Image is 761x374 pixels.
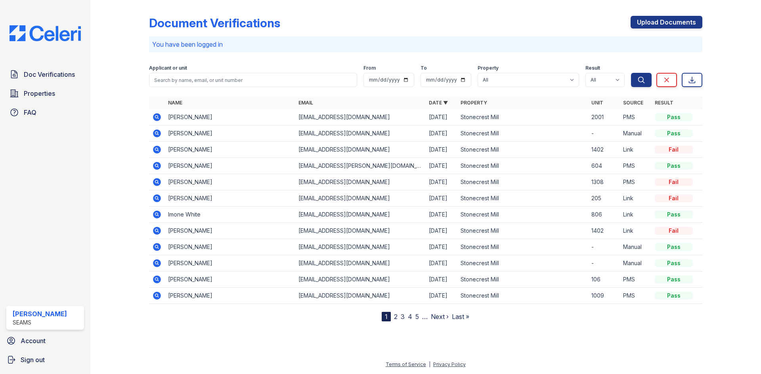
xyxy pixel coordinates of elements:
td: [PERSON_NAME] [165,288,295,304]
a: Name [168,100,182,106]
td: PMS [620,174,652,190]
div: Pass [655,259,693,267]
div: | [429,361,430,367]
td: [DATE] [426,239,457,255]
td: [PERSON_NAME] [165,174,295,190]
a: Last » [452,313,469,321]
td: Stonecrest Mill [457,190,588,207]
td: [PERSON_NAME] [165,142,295,158]
a: Next › [431,313,449,321]
td: Stonecrest Mill [457,255,588,271]
a: Date ▼ [429,100,448,106]
td: Imone White [165,207,295,223]
label: Property [478,65,499,71]
td: PMS [620,158,652,174]
td: Stonecrest Mill [457,223,588,239]
td: Link [620,142,652,158]
a: 5 [415,313,419,321]
div: Fail [655,146,693,154]
label: Result [585,65,600,71]
div: Pass [655,211,693,218]
div: [PERSON_NAME] [13,309,67,319]
td: Stonecrest Mill [457,158,588,174]
div: Pass [655,129,693,137]
a: Account [3,333,87,349]
td: Stonecrest Mill [457,174,588,190]
img: CE_Logo_Blue-a8612792a0a2168367f1c8372b55b34899dd931a85d93a1a3d3e32e68fde9ad4.png [3,25,87,41]
td: [EMAIL_ADDRESS][DOMAIN_NAME] [295,223,426,239]
td: [PERSON_NAME] [165,109,295,125]
td: 806 [588,207,620,223]
td: Manual [620,125,652,142]
td: [EMAIL_ADDRESS][DOMAIN_NAME] [295,255,426,271]
td: 604 [588,158,620,174]
td: [EMAIL_ADDRESS][DOMAIN_NAME] [295,190,426,207]
td: Stonecrest Mill [457,288,588,304]
a: Sign out [3,352,87,368]
span: Doc Verifications [24,70,75,79]
td: [DATE] [426,109,457,125]
td: [DATE] [426,288,457,304]
td: Stonecrest Mill [457,125,588,142]
td: [PERSON_NAME] [165,158,295,174]
a: 2 [394,313,398,321]
td: - [588,255,620,271]
td: [DATE] [426,190,457,207]
div: Pass [655,275,693,283]
td: [PERSON_NAME] [165,239,295,255]
td: - [588,239,620,255]
span: FAQ [24,108,36,117]
td: Link [620,223,652,239]
p: You have been logged in [152,40,699,49]
td: [EMAIL_ADDRESS][DOMAIN_NAME] [295,239,426,255]
td: [PERSON_NAME] [165,271,295,288]
td: [EMAIL_ADDRESS][DOMAIN_NAME] [295,125,426,142]
div: SEAMS [13,319,67,327]
td: - [588,125,620,142]
td: [PERSON_NAME] [165,223,295,239]
a: 3 [401,313,405,321]
td: [DATE] [426,158,457,174]
td: [DATE] [426,255,457,271]
div: Document Verifications [149,16,280,30]
td: [DATE] [426,223,457,239]
td: 1402 [588,223,620,239]
td: 205 [588,190,620,207]
td: [PERSON_NAME] [165,255,295,271]
div: Pass [655,292,693,300]
td: [EMAIL_ADDRESS][DOMAIN_NAME] [295,109,426,125]
td: 106 [588,271,620,288]
a: Upload Documents [631,16,702,28]
div: Pass [655,162,693,170]
td: PMS [620,271,652,288]
label: Applicant or unit [149,65,187,71]
a: Property [461,100,487,106]
td: [EMAIL_ADDRESS][DOMAIN_NAME] [295,142,426,158]
a: FAQ [6,104,84,120]
a: Properties [6,85,84,101]
td: Link [620,190,652,207]
td: [DATE] [426,174,457,190]
div: Pass [655,243,693,251]
span: Account [21,336,46,346]
td: [EMAIL_ADDRESS][DOMAIN_NAME] [295,174,426,190]
td: [DATE] [426,142,457,158]
td: 1308 [588,174,620,190]
span: … [422,312,428,321]
a: Email [298,100,313,106]
input: Search by name, email, or unit number [149,73,357,87]
td: 2001 [588,109,620,125]
a: Unit [591,100,603,106]
a: Privacy Policy [433,361,466,367]
a: Terms of Service [386,361,426,367]
td: Stonecrest Mill [457,239,588,255]
td: Manual [620,239,652,255]
td: Stonecrest Mill [457,109,588,125]
span: Properties [24,89,55,98]
td: [PERSON_NAME] [165,190,295,207]
a: Source [623,100,643,106]
a: Result [655,100,673,106]
td: Manual [620,255,652,271]
td: [DATE] [426,125,457,142]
